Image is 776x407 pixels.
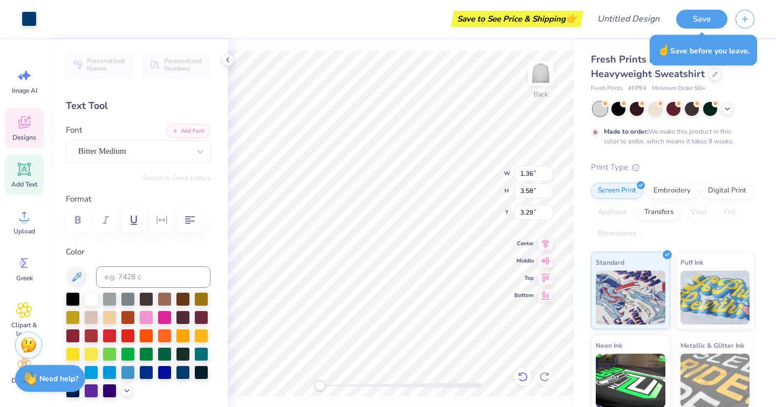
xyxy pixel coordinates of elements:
span: Standard [596,257,624,268]
div: Foil [717,204,743,220]
span: Image AI [12,86,37,95]
span: Top [514,274,534,282]
div: Screen Print [591,183,643,199]
div: Digital Print [701,183,753,199]
label: Format [66,193,210,205]
button: Switch to Greek Letters [143,174,210,182]
span: ☝️ [657,43,670,57]
div: Applique [591,204,634,220]
img: Standard [596,271,665,325]
span: Bottom [514,291,534,300]
input: Untitled Design [589,8,668,30]
span: Personalized Names [87,57,127,72]
span: Designs [12,133,36,142]
span: Decorate [11,376,37,385]
span: Clipart & logos [6,321,42,338]
span: Puff Ink [680,257,703,268]
img: Puff Ink [680,271,750,325]
div: Save before you leave. [650,35,757,66]
div: Print Type [591,161,754,174]
button: Personalized Names [66,52,133,77]
span: Fresh Prints Denver Mock Neck Heavyweight Sweatshirt [591,53,734,80]
span: Middle [514,257,534,265]
span: Add Text [11,180,37,189]
label: Color [66,246,210,258]
div: Save to See Price & Shipping [454,11,581,27]
button: Save [676,10,727,29]
div: Text Tool [66,99,210,113]
button: Personalized Numbers [143,52,210,77]
span: Personalized Numbers [164,57,204,72]
div: Vinyl [684,204,714,220]
span: Upload [13,227,35,236]
span: Neon Ink [596,340,622,351]
div: We make this product in this color to order, which means it takes 8 weeks. [604,127,737,146]
span: Minimum Order: 50 + [652,84,706,93]
label: Font [66,124,82,136]
span: # FP94 [628,84,646,93]
div: Accessibility label [315,380,325,391]
div: Transfers [637,204,680,220]
span: Fresh Prints [591,84,623,93]
div: Back [534,89,548,99]
span: Metallic & Glitter Ink [680,340,744,351]
span: Greek [16,274,33,282]
span: 👉 [566,12,577,25]
span: Center [514,239,534,248]
input: e.g. 7428 c [96,266,210,288]
button: Add Font [166,124,210,138]
div: Rhinestones [591,226,643,242]
div: Embroidery [646,183,698,199]
img: Back [530,63,552,84]
strong: Made to order: [604,127,649,136]
strong: Need help? [39,374,78,384]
